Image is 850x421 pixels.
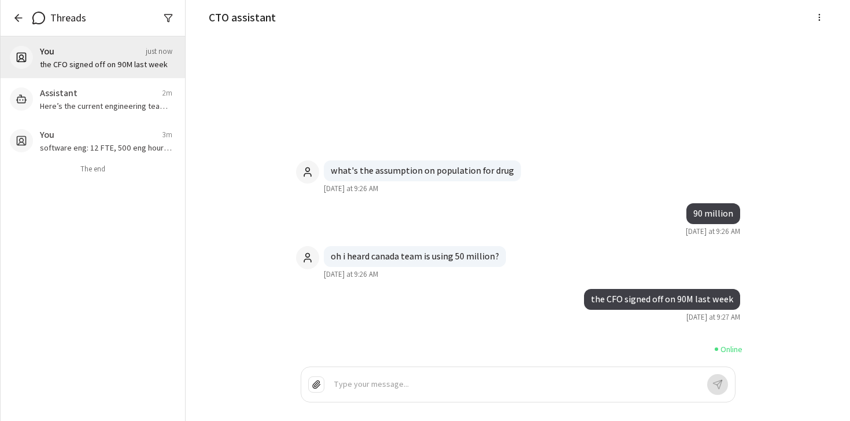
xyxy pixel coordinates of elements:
p: 90 million [693,207,733,221]
p: software eng: 12 FTE, 500 eng hours back eng: 10 FTE, 400 eng hours [40,142,172,153]
span: [DATE] at 9:26 AM [324,184,378,194]
p: Here’s the current engineering team availability: - **Backend Engineering:** - Capacity: 10 FTE -... [40,100,172,112]
span: 2m [162,88,172,98]
p: oh i heard canada team is using 50 million? [331,250,499,263]
span: just now [146,46,172,57]
span: [DATE] at 9:26 AM [686,226,740,237]
p: what's the assumption on population for drug [331,164,514,178]
span: 3m [162,130,172,140]
p: the CFO signed off on 90M last week [591,292,733,306]
span: [DATE] at 9:27 AM [686,312,740,323]
p: the CFO signed off on 90M last week [40,58,172,70]
span: [DATE] at 9:26 AM [324,269,378,280]
p: Online [720,343,742,355]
